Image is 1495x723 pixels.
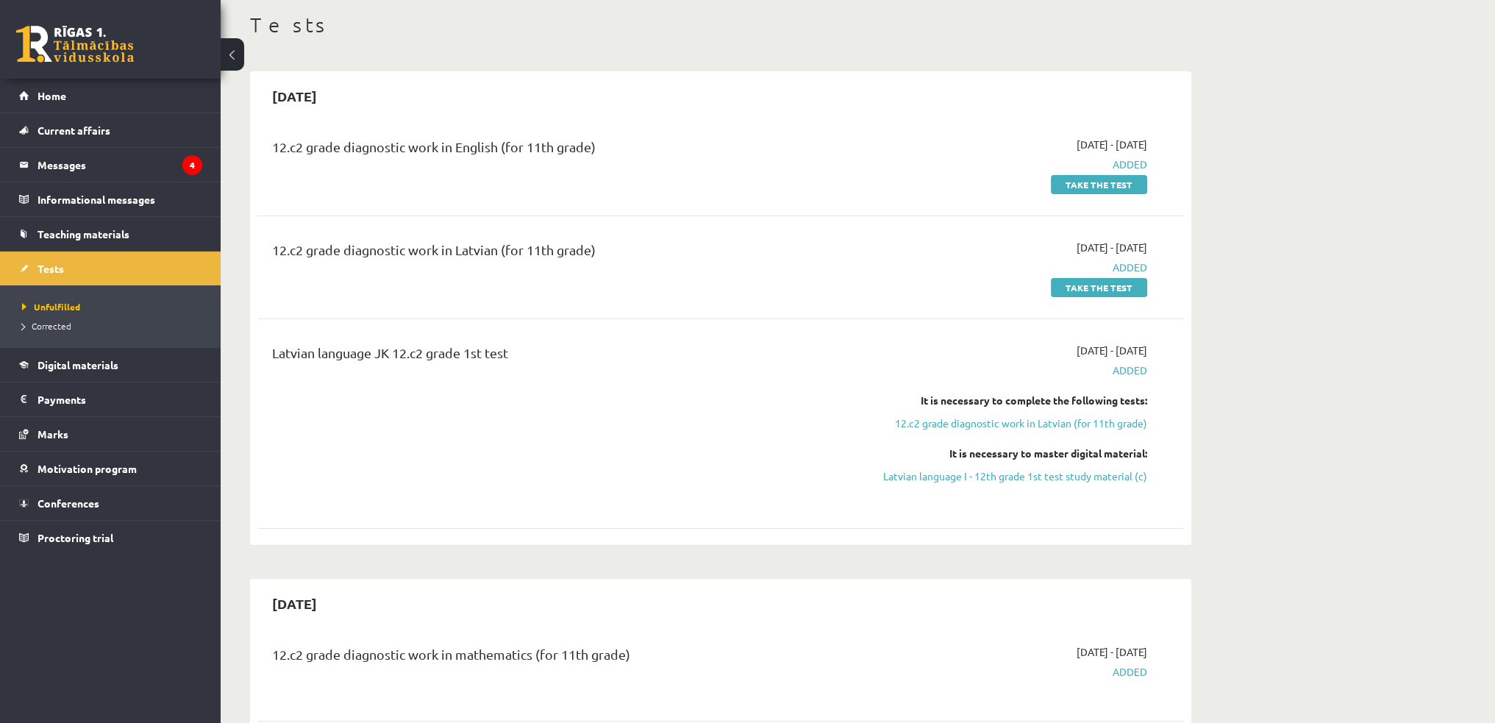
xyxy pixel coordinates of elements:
[1077,241,1147,254] font: [DATE] - [DATE]
[19,79,202,113] a: Home
[38,124,110,137] font: Current affairs
[1066,282,1132,293] font: Take the test
[1113,260,1147,274] font: Added
[1113,157,1147,171] font: Added
[19,521,202,555] a: Proctoring trial
[272,345,508,360] font: Latvian language JK 12.c2 grade 1st test
[1077,138,1147,151] font: [DATE] - [DATE]
[949,446,1147,460] font: It is necessary to master digital material:
[38,158,86,171] font: Messages
[1051,175,1147,194] a: Take the test
[19,148,202,182] a: Messages4
[870,469,1147,484] a: Latvian language I - 12th grade 1st test study material (c)
[1077,343,1147,357] font: [DATE] - [DATE]
[19,348,202,382] a: Digital materials
[1113,363,1147,377] font: Added
[272,595,317,612] font: [DATE]
[38,531,113,544] font: Proctoring trial
[19,452,202,485] a: Motivation program
[38,358,118,371] font: Digital materials
[921,393,1147,407] font: It is necessary to complete the following tests:
[38,427,68,441] font: Marks
[16,26,134,63] a: Riga 1st Distance Learning Secondary School
[19,417,202,451] a: Marks
[22,300,206,313] a: Unfulfilled
[38,393,86,406] font: Payments
[272,647,630,662] font: 12.c2 grade diagnostic work in mathematics (for 11th grade)
[38,227,129,241] font: Teaching materials
[38,193,155,206] font: Informational messages
[19,113,202,147] a: Current affairs
[19,217,202,251] a: Teaching materials
[272,242,596,257] font: 12.c2 grade diagnostic work in Latvian (for 11th grade)
[38,89,66,102] font: Home
[19,382,202,416] a: Payments
[1113,665,1147,678] font: Added
[272,139,596,154] font: 12.c2 grade diagnostic work in English (for 11th grade)
[250,13,328,37] font: Tests
[22,319,206,332] a: Corrected
[34,301,80,313] font: Unfulfilled
[19,182,202,216] a: Informational messages
[272,88,317,104] font: [DATE]
[38,462,137,475] font: Motivation program
[38,496,99,510] font: Conferences
[32,320,71,332] font: Corrected
[883,469,1147,482] font: Latvian language I - 12th grade 1st test study material (c)
[19,252,202,285] a: Tests
[38,262,64,275] font: Tests
[870,416,1147,431] a: 12.c2 grade diagnostic work in Latvian (for 11th grade)
[895,416,1147,430] font: 12.c2 grade diagnostic work in Latvian (for 11th grade)
[1051,278,1147,297] a: Take the test
[190,159,195,171] font: 4
[1077,645,1147,658] font: [DATE] - [DATE]
[1066,179,1132,190] font: Take the test
[19,486,202,520] a: Conferences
